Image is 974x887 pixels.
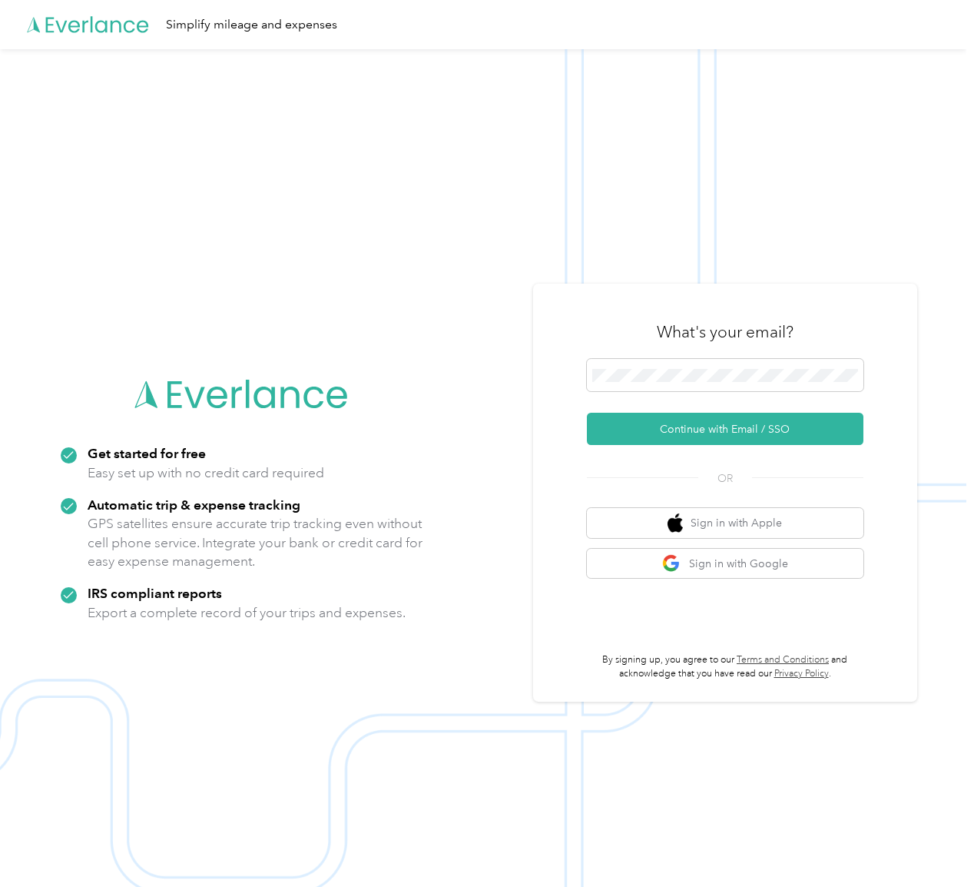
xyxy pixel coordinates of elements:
[88,463,324,483] p: Easy set up with no credit card required
[657,321,793,343] h3: What's your email?
[88,445,206,461] strong: Get started for free
[774,668,829,679] a: Privacy Policy
[668,513,683,533] img: apple logo
[662,554,681,573] img: google logo
[166,15,337,35] div: Simplify mileage and expenses
[587,413,863,445] button: Continue with Email / SSO
[88,603,406,623] p: Export a complete record of your trips and expenses.
[698,470,752,487] span: OR
[587,653,863,680] p: By signing up, you agree to our and acknowledge that you have read our .
[88,497,300,513] strong: Automatic trip & expense tracking
[587,508,863,538] button: apple logoSign in with Apple
[88,585,222,601] strong: IRS compliant reports
[587,549,863,579] button: google logoSign in with Google
[737,654,829,666] a: Terms and Conditions
[88,514,423,571] p: GPS satellites ensure accurate trip tracking even without cell phone service. Integrate your bank...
